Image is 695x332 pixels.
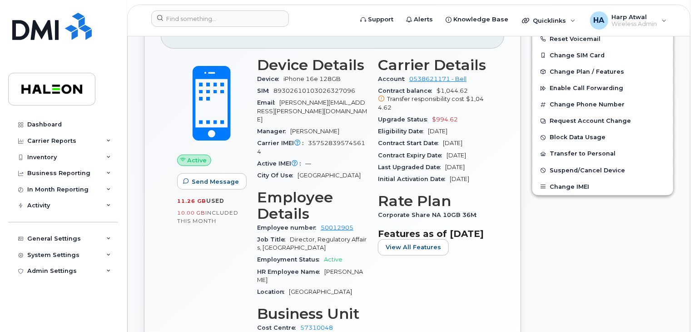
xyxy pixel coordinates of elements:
span: 89302610103026327096 [273,87,355,94]
button: Change Phone Number [532,96,673,113]
span: [GEOGRAPHIC_DATA] [298,172,361,179]
span: $1,044.62 [378,87,488,112]
span: Employment Status [257,256,324,263]
span: iPhone 16e 128GB [283,75,341,82]
span: Job Title [257,236,290,243]
span: Active [324,256,343,263]
span: [DATE] [447,152,466,159]
span: $994.62 [432,116,458,123]
button: Transfer to Personal [532,146,673,162]
span: Eligibility Date [378,128,428,135]
h3: Device Details [257,57,367,73]
button: Enable Call Forwarding [532,80,673,96]
span: 357528395745614 [257,140,365,155]
span: Director, Regulatory Affairs, [GEOGRAPHIC_DATA] [257,236,367,251]
span: Account [378,75,409,82]
span: [PERSON_NAME] [257,268,363,283]
span: Active IMEI [257,160,305,167]
span: [DATE] [428,128,447,135]
span: Wireless Admin [612,20,657,28]
span: [PERSON_NAME] [290,128,339,135]
span: Support [368,15,393,24]
button: Send Message [177,173,247,190]
span: [DATE] [443,140,462,146]
span: Contract Expiry Date [378,152,447,159]
span: Alerts [414,15,433,24]
span: HA [594,15,605,26]
input: Find something... [151,10,289,27]
span: Active [188,156,207,165]
button: Change IMEI [532,179,673,195]
span: Cost Centre [257,324,300,331]
button: View All Features [378,239,449,256]
span: — [305,160,311,167]
span: 10.00 GB [177,210,205,216]
span: Harp Atwal [612,13,657,20]
span: Transfer responsibility cost [387,96,464,102]
button: Suspend/Cancel Device [532,162,673,179]
span: Knowledge Base [453,15,508,24]
span: SIM [257,87,273,94]
a: 0538621171 - Bell [409,75,467,82]
span: used [206,197,224,204]
span: Last Upgraded Date [378,164,445,171]
span: Suspend/Cancel Device [550,167,625,174]
span: [DATE] [450,176,469,182]
span: Upgrade Status [378,116,432,123]
span: Send Message [192,177,239,186]
span: $1,044.62 [378,96,484,111]
span: Enable Call Forwarding [550,85,623,92]
h3: Business Unit [257,306,367,322]
span: Employee number [257,224,321,231]
span: HR Employee Name [257,268,324,275]
span: Device [257,75,283,82]
a: Alerts [400,10,439,29]
a: 57310048 [300,324,333,331]
h3: Rate Plan [378,193,488,209]
button: Change SIM Card [532,47,673,64]
div: Quicklinks [516,11,582,30]
span: [PERSON_NAME][EMAIL_ADDRESS][PERSON_NAME][DOMAIN_NAME] [257,99,367,123]
a: 50012905 [321,224,353,231]
a: Knowledge Base [439,10,515,29]
span: Corporate Share NA 10GB 36M [378,211,481,218]
span: [GEOGRAPHIC_DATA] [289,288,352,295]
button: Reset Voicemail [532,31,673,47]
h3: Employee Details [257,189,367,222]
span: Initial Activation Date [378,176,450,182]
span: included this month [177,209,238,224]
span: City Of Use [257,172,298,179]
span: 11.26 GB [177,198,206,204]
div: Harp Atwal [584,11,673,30]
span: Contract balance [378,87,437,94]
button: Change Plan / Features [532,64,673,80]
span: Manager [257,128,290,135]
span: View All Features [386,243,441,252]
span: Location [257,288,289,295]
a: Support [354,10,400,29]
span: Change Plan / Features [550,68,624,75]
span: Contract Start Date [378,140,443,146]
button: Request Account Change [532,113,673,129]
span: Quicklinks [533,17,566,24]
span: Email [257,99,279,106]
span: Carrier IMEI [257,140,308,146]
span: [DATE] [445,164,465,171]
h3: Features as of [DATE] [378,228,488,239]
h3: Carrier Details [378,57,488,73]
button: Block Data Usage [532,129,673,146]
